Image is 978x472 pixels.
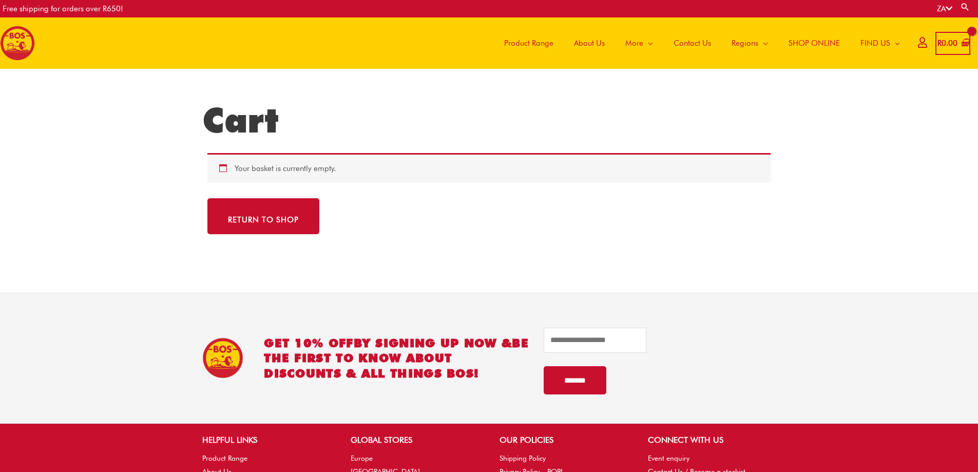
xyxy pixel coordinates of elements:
[937,39,942,48] span: R
[663,17,721,69] a: Contact Us
[648,454,689,462] a: Event enquiry
[500,434,627,446] h2: OUR POLICIES
[721,17,778,69] a: Regions
[564,17,615,69] a: About Us
[264,335,529,382] h2: GET 10% OFF be the first to know about discounts & all things BOS!
[648,434,776,446] h2: CONNECT WITH US
[789,28,840,59] span: SHOP ONLINE
[202,434,330,446] h2: HELPFUL LINKS
[625,28,643,59] span: More
[494,17,564,69] a: Product Range
[778,17,850,69] a: SHOP ONLINE
[202,454,247,462] a: Product Range
[615,17,663,69] a: More
[354,336,512,350] span: BY SIGNING UP NOW &
[960,2,970,12] a: Search button
[935,32,970,55] a: View Shopping Cart, empty
[486,17,910,69] nav: Site Navigation
[937,4,952,13] a: ZA
[504,28,553,59] span: Product Range
[500,454,546,462] a: Shipping Policy
[207,198,319,234] a: Return to shop
[860,28,890,59] span: FIND US
[732,28,758,59] span: Regions
[574,28,605,59] span: About Us
[207,153,771,183] div: Your basket is currently empty.
[351,434,478,446] h2: GLOBAL STORES
[202,337,243,379] img: BOS Ice Tea
[202,100,776,141] h1: Cart
[937,39,957,48] bdi: 0.00
[674,28,711,59] span: Contact Us
[351,454,373,462] a: Europe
